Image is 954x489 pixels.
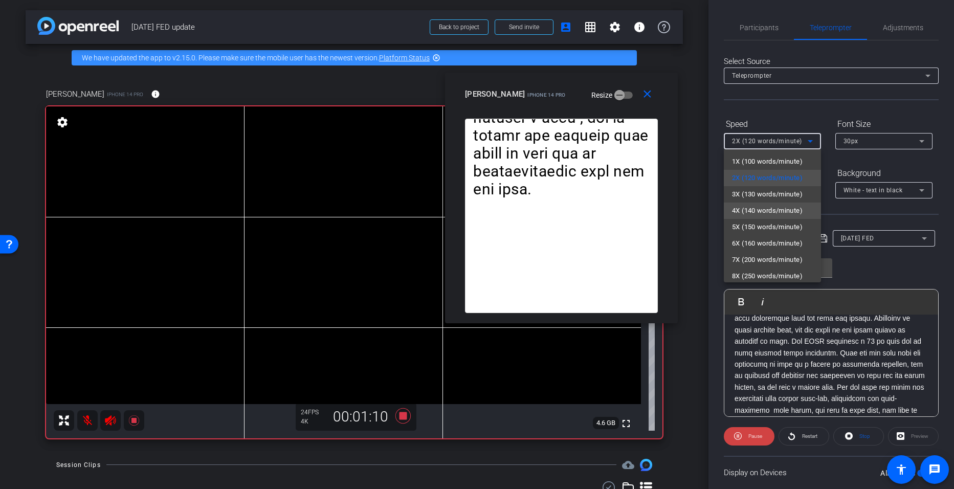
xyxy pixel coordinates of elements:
[732,254,803,266] span: 7X (200 words/minute)
[732,221,803,233] span: 5X (150 words/minute)
[732,205,803,217] span: 4X (140 words/minute)
[732,237,803,250] span: 6X (160 words/minute)
[732,172,803,184] span: 2X (120 words/minute)
[732,270,803,282] span: 8X (250 words/minute)
[732,188,803,201] span: 3X (130 words/minute)
[732,155,803,168] span: 1X (100 words/minute)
